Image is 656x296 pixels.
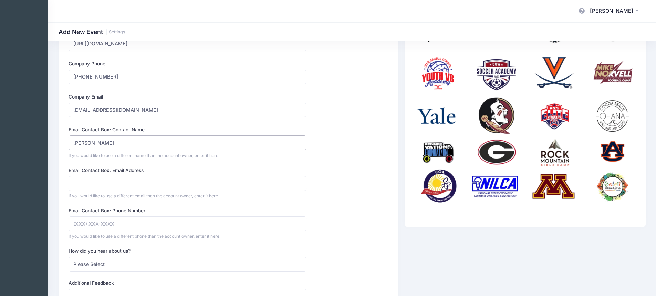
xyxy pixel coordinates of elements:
[69,216,306,231] input: (XXX) XXX-XXXX
[69,126,145,133] label: Email Contact Box: Contact Name
[69,60,105,67] label: Company Phone
[109,30,125,35] a: Settings
[585,3,646,19] button: [PERSON_NAME]
[69,37,306,51] input: https://www.your-website.com
[69,167,144,174] label: Email Contact Box: Email Address
[69,247,131,254] label: How did you hear about us?
[69,233,306,239] div: If you would like to use a different phone than the account owner, enter it here.
[69,207,145,214] label: Email Contact Box: Phone Number
[69,193,306,199] div: If you would like to use a different email than the account owner, enter it here.
[59,28,125,35] h1: Add New Event
[69,153,306,159] div: If you would like to use a different name than the account owner, enter it here.
[69,70,306,84] input: (XXX) XXX-XXXX
[590,7,633,15] span: [PERSON_NAME]
[69,279,114,286] label: Additional Feedback
[69,93,103,100] label: Company Email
